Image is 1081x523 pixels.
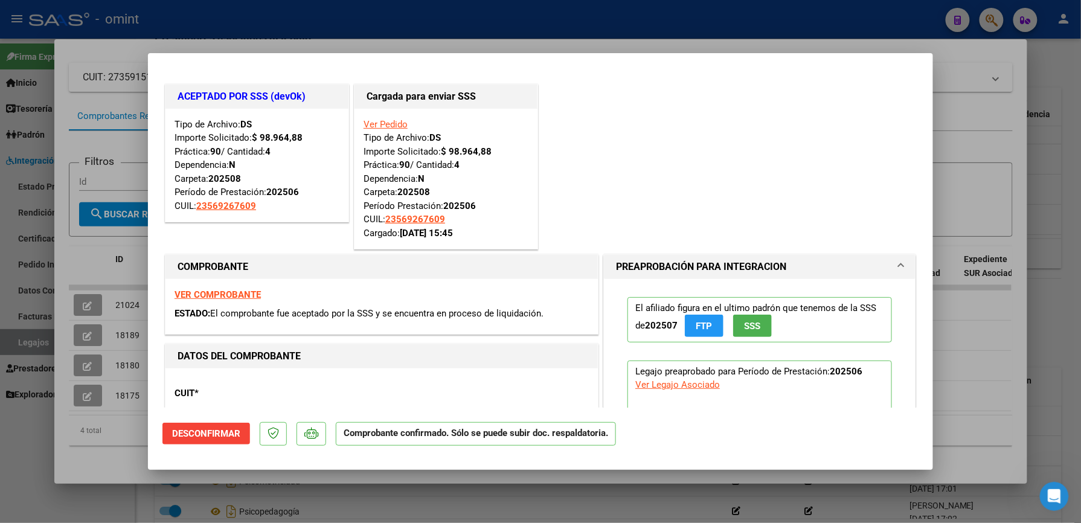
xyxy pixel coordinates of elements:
[830,366,862,377] strong: 202506
[645,320,678,331] strong: 202507
[175,308,210,319] span: ESTADO:
[685,315,723,337] button: FTP
[252,132,303,143] strong: $ 98.964,88
[635,378,720,391] div: Ver Legajo Asociado
[178,89,336,104] h1: ACEPTADO POR SSS (devOk)
[364,119,408,130] a: Ver Pedido
[196,201,256,211] span: 23569267609
[175,387,299,400] p: CUIT
[604,255,916,279] mat-expansion-panel-header: PREAPROBACIÓN PARA INTEGRACION
[657,406,717,417] span: 23569267609
[367,89,525,104] h1: Cargada para enviar SSS
[178,350,301,362] strong: DATOS DEL COMPROBANTE
[441,146,492,157] strong: $ 98.964,88
[210,308,544,319] span: El comprobante fue aceptado por la SSS y se encuentra en proceso de liquidación.
[178,261,248,272] strong: COMPROBANTE
[400,228,453,239] strong: [DATE] 15:45
[635,406,874,496] span: CUIL: Nombre y Apellido: Período Desde: Período Hasta: Admite Dependencia:
[364,118,528,240] div: Tipo de Archivo: Importe Solicitado: Práctica: / Cantidad: Dependencia: Carpeta: Período Prestaci...
[399,159,410,170] strong: 90
[385,214,445,225] span: 23569267609
[443,201,476,211] strong: 202506
[162,423,250,444] button: Desconfirmar
[229,159,236,170] strong: N
[418,173,425,184] strong: N
[454,159,460,170] strong: 4
[208,173,241,184] strong: 202508
[745,321,761,332] span: SSS
[175,289,261,300] a: VER COMPROBANTE
[429,132,441,143] strong: DS
[336,422,616,446] p: Comprobante confirmado. Sólo se puede subir doc. respaldatoria.
[240,119,252,130] strong: DS
[266,187,299,197] strong: 202506
[265,146,271,157] strong: 4
[397,187,430,197] strong: 202508
[627,361,892,503] p: Legajo preaprobado para Período de Prestación:
[733,315,772,337] button: SSS
[172,428,240,439] span: Desconfirmar
[616,260,786,274] h1: PREAPROBACIÓN PARA INTEGRACION
[627,297,892,342] p: El afiliado figura en el ultimo padrón que tenemos de la SSS de
[175,118,339,213] div: Tipo de Archivo: Importe Solicitado: Práctica: / Cantidad: Dependencia: Carpeta: Período de Prest...
[210,146,221,157] strong: 90
[1040,482,1069,511] iframe: Intercom live chat
[696,321,713,332] span: FTP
